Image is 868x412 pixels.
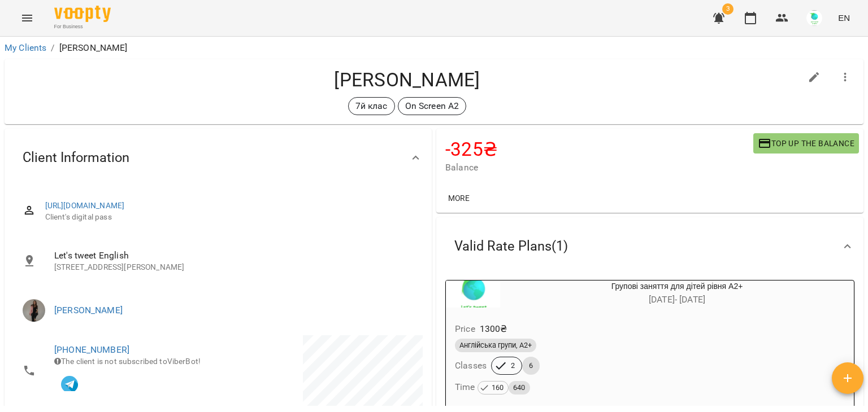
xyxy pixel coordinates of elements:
button: More [441,188,477,208]
div: Групові заняття для дітей рівня A2+ [500,280,854,308]
span: [DATE] - [DATE] [649,294,705,305]
span: Англійська групи, A2+ [455,340,536,350]
span: Balance [445,161,753,174]
li: / [51,41,54,55]
button: Групові заняття для дітей рівня A2+[DATE]- [DATE]Price1300₴Англійська групи, A2+Classes26Time 160640 [446,280,854,409]
p: [STREET_ADDRESS][PERSON_NAME] [54,262,414,273]
a: [PERSON_NAME] [54,305,123,315]
a: My Clients [5,42,46,53]
p: 7й клас [355,99,388,113]
div: Valid Rate Plans(1) [436,217,863,275]
img: Telegram [61,376,78,393]
p: [PERSON_NAME] [59,41,128,55]
a: [PHONE_NUMBER] [54,344,129,355]
img: bbf80086e43e73aae20379482598e1e8.jpg [806,10,822,26]
h4: [PERSON_NAME] [14,68,801,91]
button: EN [834,7,854,28]
span: EN [838,12,850,24]
h4: -325 ₴ [445,138,753,161]
div: 7й клас [348,97,395,115]
a: [URL][DOMAIN_NAME] [45,201,125,210]
h6: Classes [455,358,487,374]
div: Client Information [5,129,432,187]
img: Voopty Logo [54,6,111,22]
button: Menu [14,5,41,32]
span: 160 [487,382,508,394]
span: Let's tweet English [54,249,414,262]
p: 1300 ₴ [480,322,507,336]
nav: breadcrumb [5,41,863,55]
span: For Business [54,23,111,30]
div: Групові заняття для дітей рівня A2+ [446,280,500,308]
span: Client's digital pass [45,212,414,223]
span: 6 [522,361,540,371]
span: 640 [509,382,530,394]
span: Valid Rate Plans ( 1 ) [454,238,568,255]
h6: Price [455,321,475,337]
div: On Screen A2 [398,97,467,115]
span: Client Information [23,149,129,166]
h6: Time [455,379,530,395]
span: The client is not subscribed to ViberBot! [54,357,201,366]
p: On Screen A2 [405,99,459,113]
button: Top up the balance [753,133,859,154]
span: 2 [504,361,522,371]
span: More [445,191,472,205]
span: 3 [722,3,734,15]
button: In touch with VooptyBot [54,367,85,398]
img: Юлія Нікітюк [23,299,45,322]
span: Top up the balance [758,137,854,150]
